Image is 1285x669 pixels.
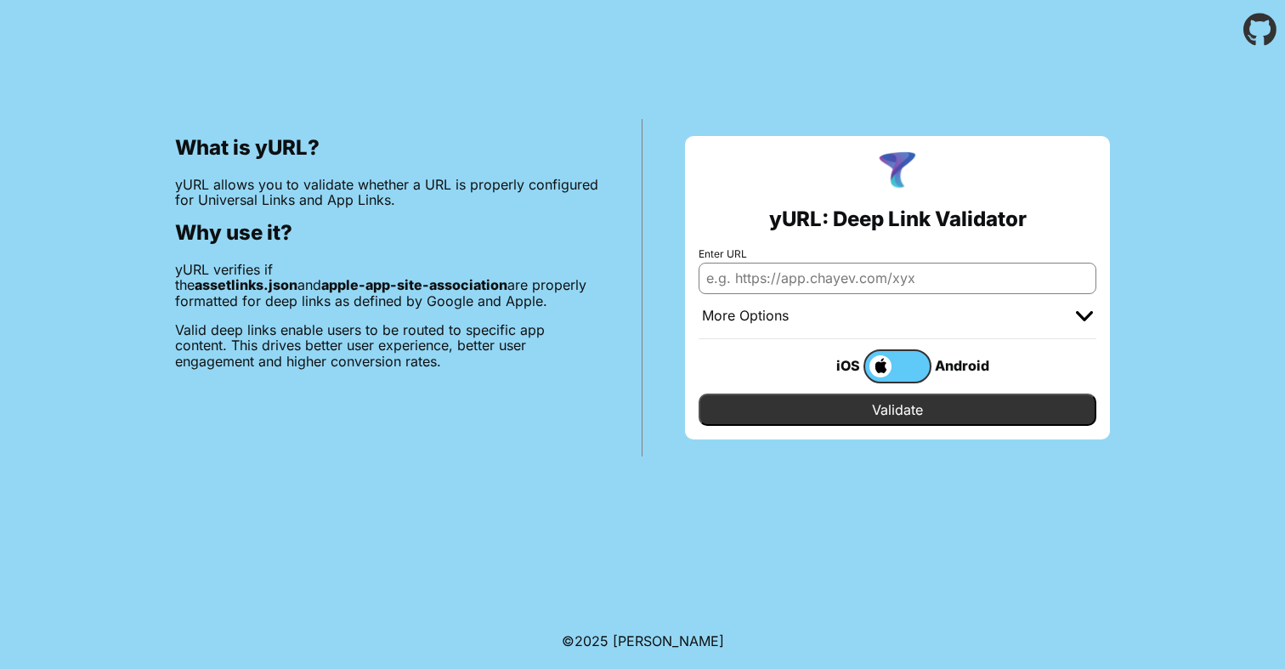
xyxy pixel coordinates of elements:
img: chevron [1076,311,1093,321]
h2: yURL: Deep Link Validator [769,207,1027,231]
img: yURL Logo [875,150,920,194]
div: Android [931,354,999,377]
label: Enter URL [699,248,1096,260]
p: yURL allows you to validate whether a URL is properly configured for Universal Links and App Links. [175,177,599,208]
div: More Options [702,308,789,325]
p: Valid deep links enable users to be routed to specific app content. This drives better user exper... [175,322,599,369]
input: e.g. https://app.chayev.com/xyx [699,263,1096,293]
b: apple-app-site-association [321,276,507,293]
a: Michael Ibragimchayev's Personal Site [613,632,724,649]
div: iOS [795,354,863,377]
input: Validate [699,394,1096,426]
span: 2025 [575,632,609,649]
b: assetlinks.json [195,276,297,293]
p: yURL verifies if the and are properly formatted for deep links as defined by Google and Apple. [175,262,599,309]
h2: Why use it? [175,221,599,245]
h2: What is yURL? [175,136,599,160]
footer: © [562,613,724,669]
